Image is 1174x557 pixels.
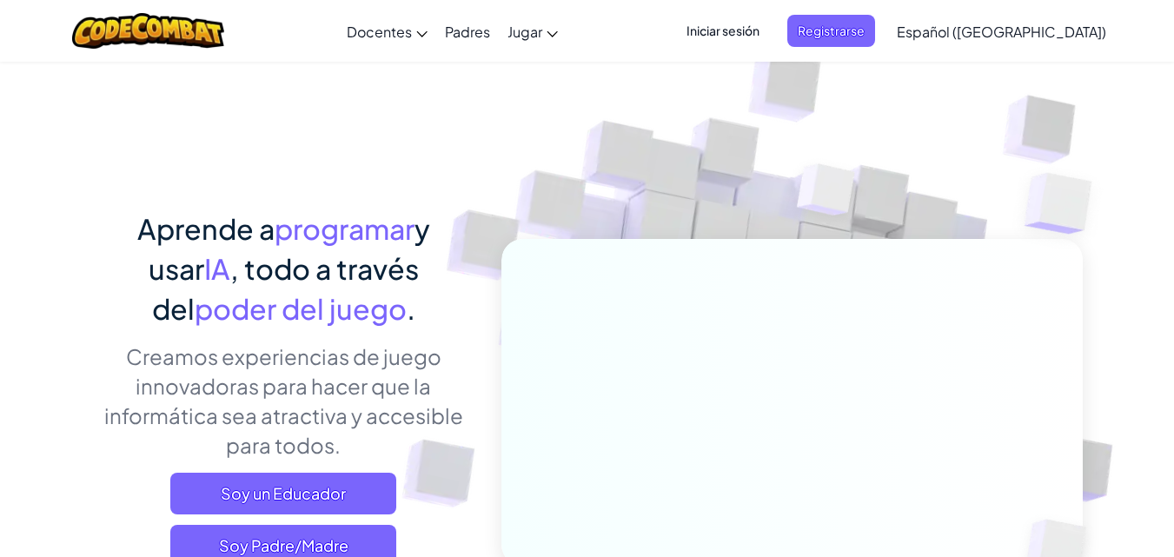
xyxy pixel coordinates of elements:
[92,341,475,460] p: Creamos experiencias de juego innovadoras para hacer que la informática sea atractiva y accesible...
[204,251,230,286] span: IA
[764,129,889,259] img: Overlap cubes
[152,251,419,326] span: , todo a través del
[888,8,1115,55] a: Español ([GEOGRAPHIC_DATA])
[338,8,436,55] a: Docentes
[347,23,412,41] span: Docentes
[137,211,275,246] span: Aprende a
[676,15,770,47] button: Iniciar sesión
[787,15,875,47] button: Registrarse
[170,473,396,514] a: Soy un Educador
[72,13,224,49] img: CodeCombat logo
[195,291,407,326] span: poder del juego
[897,23,1106,41] span: Español ([GEOGRAPHIC_DATA])
[990,130,1140,277] img: Overlap cubes
[275,211,415,246] span: programar
[436,8,499,55] a: Padres
[407,291,415,326] span: .
[499,8,567,55] a: Jugar
[507,23,542,41] span: Jugar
